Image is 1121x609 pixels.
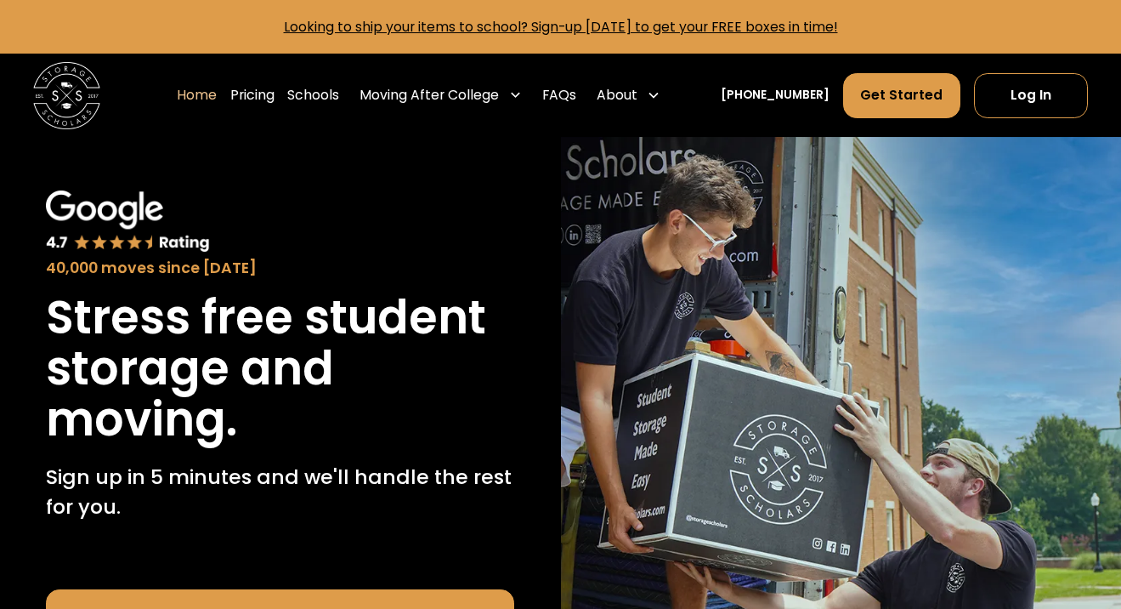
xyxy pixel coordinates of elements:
a: [PHONE_NUMBER] [721,87,829,105]
a: Pricing [230,72,275,119]
div: Moving After College [353,72,529,119]
a: Get Started [843,73,960,118]
a: Home [177,72,217,119]
img: Google 4.7 star rating [46,191,210,253]
div: 40,000 moves since [DATE] [46,257,514,280]
img: Storage Scholars main logo [33,62,100,129]
a: Looking to ship your items to school? Sign-up [DATE] to get your FREE boxes in time! [284,17,838,37]
div: About [590,72,667,119]
a: FAQs [542,72,576,119]
a: Log In [974,73,1088,118]
p: Sign up in 5 minutes and we'll handle the rest for you. [46,462,514,522]
div: About [597,85,637,105]
div: Moving After College [360,85,499,105]
h1: Stress free student storage and moving. [46,293,514,445]
a: Schools [287,72,339,119]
